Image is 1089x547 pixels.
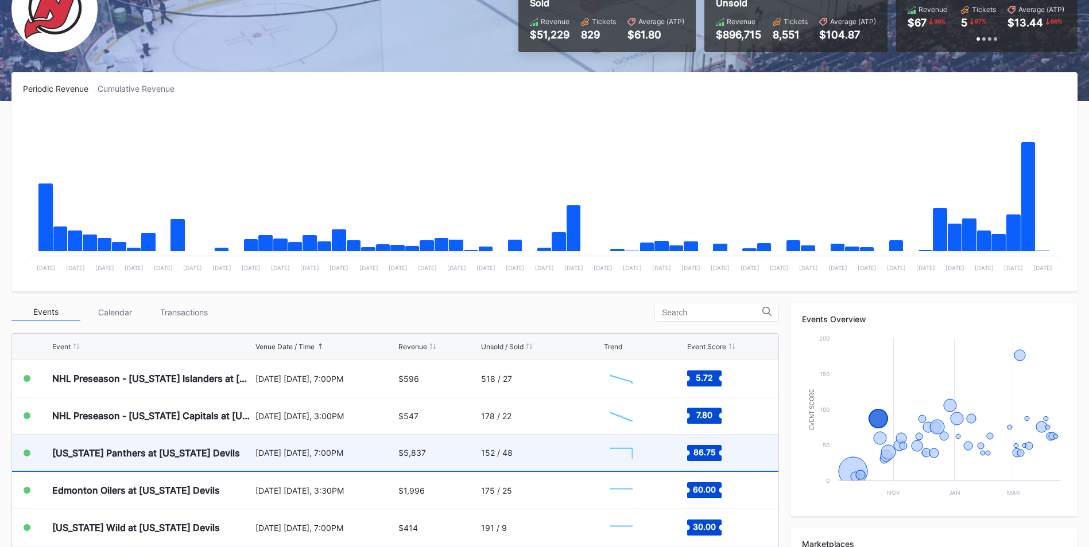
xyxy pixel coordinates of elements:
[716,29,761,41] div: $896,715
[300,264,319,271] text: [DATE]
[770,264,789,271] text: [DATE]
[398,523,418,533] div: $414
[696,410,712,420] text: 7.80
[52,342,71,351] div: Event
[820,406,830,413] text: 100
[481,486,512,495] div: 175 / 25
[530,29,569,41] div: $51,229
[908,17,927,29] div: $67
[255,374,396,384] div: [DATE] [DATE], 7:00PM
[592,17,616,26] div: Tickets
[1004,264,1023,271] text: [DATE]
[1049,17,1063,26] div: 66 %
[727,17,755,26] div: Revenue
[916,264,935,271] text: [DATE]
[255,523,396,533] div: [DATE] [DATE], 7:00PM
[447,264,466,271] text: [DATE]
[711,264,730,271] text: [DATE]
[66,264,85,271] text: [DATE]
[693,447,715,456] text: 86.75
[799,264,818,271] text: [DATE]
[594,264,613,271] text: [DATE]
[604,513,638,542] svg: Chart title
[125,264,144,271] text: [DATE]
[820,370,830,377] text: 150
[773,29,808,41] div: 8,551
[1007,489,1020,496] text: Mar
[687,342,726,351] div: Event Score
[564,264,583,271] text: [DATE]
[652,264,671,271] text: [DATE]
[949,489,960,496] text: Jan
[604,439,638,467] svg: Chart title
[975,264,994,271] text: [DATE]
[242,264,261,271] text: [DATE]
[255,486,396,495] div: [DATE] [DATE], 3:30PM
[255,411,396,421] div: [DATE] [DATE], 3:00PM
[398,374,419,384] div: $596
[972,5,996,14] div: Tickets
[23,108,1066,280] svg: Chart title
[961,17,967,29] div: 5
[919,5,947,14] div: Revenue
[662,308,762,317] input: Search
[476,264,495,271] text: [DATE]
[398,342,427,351] div: Revenue
[389,264,408,271] text: [DATE]
[481,523,507,533] div: 191 / 9
[623,264,642,271] text: [DATE]
[819,335,830,342] text: 200
[80,303,149,321] div: Calendar
[212,264,231,271] text: [DATE]
[1018,5,1064,14] div: Average (ATP)
[693,485,716,494] text: 60.00
[52,410,253,421] div: NHL Preseason - [US_STATE] Capitals at [US_STATE] Devils (Split Squad)
[638,17,684,26] div: Average (ATP)
[154,264,173,271] text: [DATE]
[581,29,616,41] div: 829
[819,29,876,41] div: $104.87
[398,411,418,421] div: $547
[741,264,759,271] text: [DATE]
[604,476,638,505] svg: Chart title
[52,522,220,533] div: [US_STATE] Wild at [US_STATE] Devils
[95,264,114,271] text: [DATE]
[359,264,378,271] text: [DATE]
[802,333,1066,505] svg: Chart title
[398,448,426,458] div: $5,837
[802,314,1066,324] div: Events Overview
[974,17,987,26] div: 97 %
[481,448,513,458] div: 152 / 48
[828,264,847,271] text: [DATE]
[398,486,425,495] div: $1,996
[830,17,876,26] div: Average (ATP)
[945,264,964,271] text: [DATE]
[627,29,684,41] div: $61.80
[37,264,56,271] text: [DATE]
[887,489,900,496] text: Nov
[887,264,906,271] text: [DATE]
[858,264,877,271] text: [DATE]
[418,264,437,271] text: [DATE]
[681,264,700,271] text: [DATE]
[693,522,716,532] text: 30.00
[52,485,220,496] div: Edmonton Oilers at [US_STATE] Devils
[481,411,511,421] div: 178 / 22
[823,441,830,448] text: 50
[604,401,638,430] svg: Chart title
[933,17,947,26] div: 99 %
[604,364,638,393] svg: Chart title
[23,84,98,93] div: Periodic Revenue
[255,448,396,458] div: [DATE] [DATE], 7:00PM
[696,373,713,382] text: 5.72
[11,303,80,321] div: Events
[481,374,512,384] div: 518 / 27
[52,373,253,384] div: NHL Preseason - [US_STATE] Islanders at [US_STATE] Devils
[149,303,218,321] div: Transactions
[52,447,240,459] div: [US_STATE] Panthers at [US_STATE] Devils
[541,17,569,26] div: Revenue
[1033,264,1052,271] text: [DATE]
[271,264,290,271] text: [DATE]
[809,389,815,430] text: Event Score
[604,342,622,351] div: Trend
